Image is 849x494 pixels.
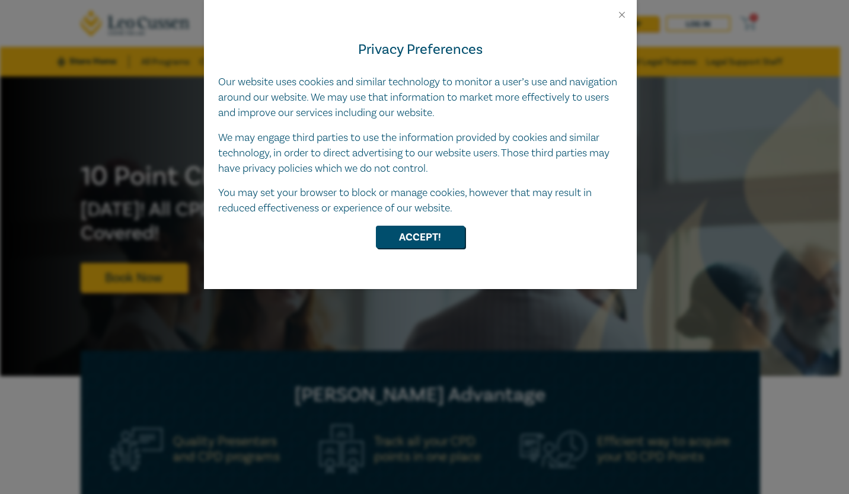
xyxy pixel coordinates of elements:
p: You may set your browser to block or manage cookies, however that may result in reduced effective... [218,185,623,216]
p: We may engage third parties to use the information provided by cookies and similar technology, in... [218,130,623,177]
p: Our website uses cookies and similar technology to monitor a user’s use and navigation around our... [218,75,623,121]
h4: Privacy Preferences [218,39,623,60]
button: Close [617,9,627,20]
button: Accept! [376,226,465,248]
